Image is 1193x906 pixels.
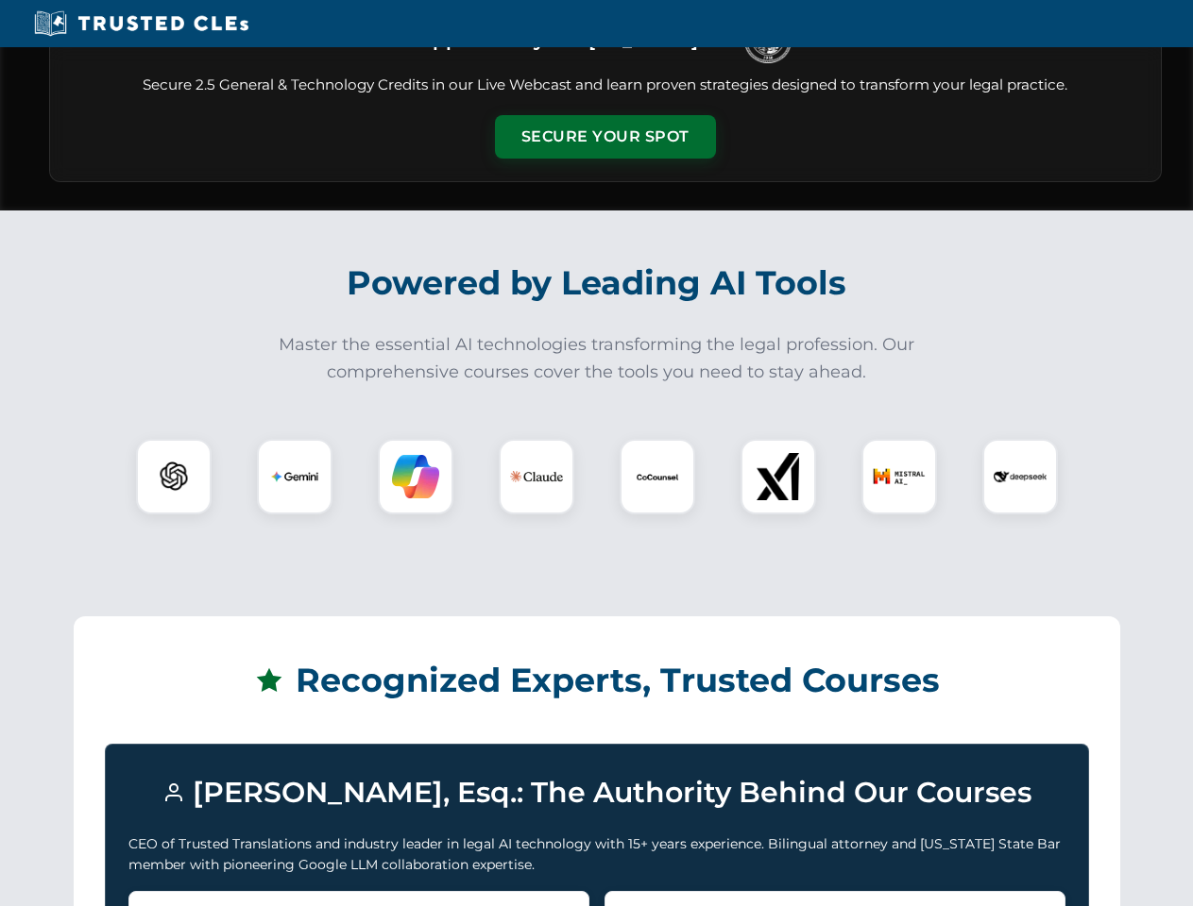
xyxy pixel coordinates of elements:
[271,453,318,500] img: Gemini Logo
[620,439,695,514] div: CoCounsel
[994,450,1047,503] img: DeepSeek Logo
[257,439,332,514] div: Gemini
[74,250,1120,316] h2: Powered by Leading AI Tools
[378,439,453,514] div: Copilot
[105,647,1089,713] h2: Recognized Experts, Trusted Courses
[873,450,926,503] img: Mistral AI Logo
[634,453,681,500] img: CoCounsel Logo
[266,331,928,386] p: Master the essential AI technologies transforming the legal profession. Our comprehensive courses...
[128,833,1065,876] p: CEO of Trusted Translations and industry leader in legal AI technology with 15+ years experience....
[392,453,439,500] img: Copilot Logo
[136,439,212,514] div: ChatGPT
[499,439,574,514] div: Claude
[28,9,254,38] img: Trusted CLEs
[73,75,1138,96] p: Secure 2.5 General & Technology Credits in our Live Webcast and learn proven strategies designed ...
[982,439,1058,514] div: DeepSeek
[495,115,716,159] button: Secure Your Spot
[146,449,201,504] img: ChatGPT Logo
[741,439,816,514] div: xAI
[510,450,563,503] img: Claude Logo
[861,439,937,514] div: Mistral AI
[128,767,1065,818] h3: [PERSON_NAME], Esq.: The Authority Behind Our Courses
[755,453,802,500] img: xAI Logo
